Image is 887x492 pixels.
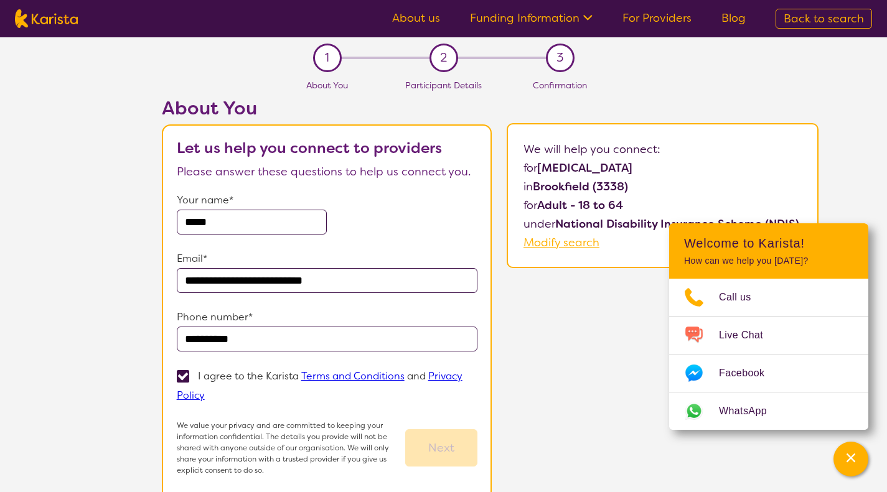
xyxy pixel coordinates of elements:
[719,402,782,420] span: WhatsApp
[533,179,628,194] b: Brookfield (3338)
[470,11,593,26] a: Funding Information
[719,288,766,307] span: Call us
[177,420,406,476] p: We value your privacy and are committed to keeping your information confidential. The details you...
[556,49,563,67] span: 3
[537,198,623,213] b: Adult - 18 to 64
[523,196,802,215] p: for
[523,140,802,159] p: We will help you connect:
[177,308,478,327] p: Phone number*
[523,177,802,196] p: in
[177,369,462,402] p: I agree to the Karista and
[833,442,868,476] button: Channel Menu
[523,215,802,233] p: under .
[523,235,599,250] a: Modify search
[405,80,482,91] span: Participant Details
[669,392,868,430] a: Web link opens in a new tab.
[721,11,746,26] a: Blog
[523,159,802,177] p: for
[325,49,329,67] span: 1
[719,326,778,345] span: Live Chat
[537,160,632,175] b: [MEDICAL_DATA]
[177,369,462,402] a: Privacy Policy
[306,80,348,91] span: About You
[177,162,478,181] p: Please answer these questions to help us connect you.
[533,80,587,91] span: Confirmation
[177,249,478,268] p: Email*
[177,191,478,210] p: Your name*
[784,11,864,26] span: Back to search
[622,11,692,26] a: For Providers
[669,223,868,430] div: Channel Menu
[776,9,872,29] a: Back to search
[177,138,442,158] b: Let us help you connect to providers
[162,97,492,119] h2: About You
[555,216,799,231] b: National Disability Insurance Scheme (NDIS)
[669,279,868,430] ul: Choose channel
[684,236,853,251] h2: Welcome to Karista!
[719,364,779,383] span: Facebook
[301,369,405,383] a: Terms and Conditions
[684,256,853,266] p: How can we help you [DATE]?
[15,9,78,28] img: Karista logo
[440,49,447,67] span: 2
[392,11,440,26] a: About us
